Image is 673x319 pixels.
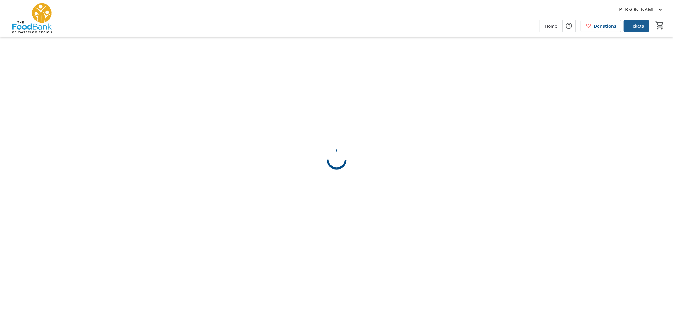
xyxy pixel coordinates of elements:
button: Cart [654,20,665,31]
span: Tickets [629,23,644,29]
span: Donations [594,23,616,29]
button: Help [563,20,575,32]
a: Tickets [624,20,649,32]
img: The Food Bank of Waterloo Region's Logo [4,3,60,34]
button: [PERSON_NAME] [612,4,669,14]
a: Home [540,20,562,32]
span: Home [545,23,557,29]
a: Donations [581,20,621,32]
span: [PERSON_NAME] [617,6,657,13]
